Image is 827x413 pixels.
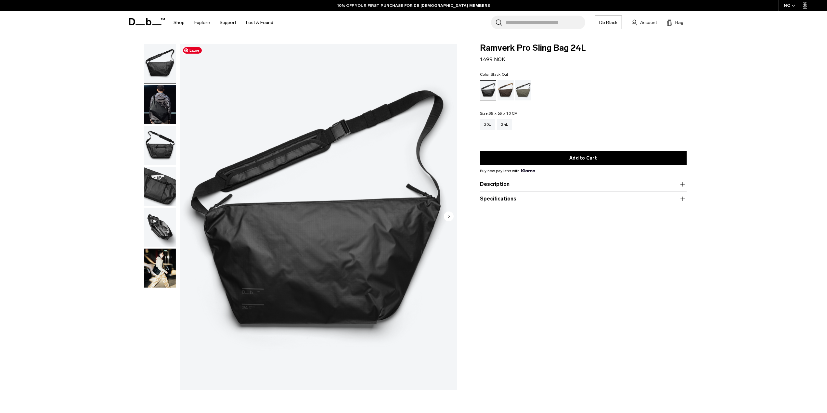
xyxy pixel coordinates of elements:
img: Ramverk Pro Sling Bag 24L Black Out [180,44,457,390]
a: 24L [497,119,512,130]
img: Ramverk Pro Sling Bag 24L Black Out [144,208,176,247]
a: Db Black [595,16,622,29]
button: Description [480,180,687,188]
button: Ramverk Pro Sling Bag 24L Black Out [144,248,176,288]
span: Black Out [491,72,508,77]
img: Ramverk Pro Sling Bag 24L Black Out [144,44,176,83]
a: Account [632,19,657,26]
a: Explore [194,11,210,34]
a: Espresso [497,80,514,100]
legend: Size: [480,111,518,115]
img: Ramverk Pro Sling Bag 24L Black Out [144,126,176,165]
span: Buy now pay later with [480,168,535,174]
a: Black Out [480,80,496,100]
li: 1 / 6 [180,44,457,390]
a: Support [220,11,236,34]
span: Bag [675,19,683,26]
button: Next slide [444,211,454,222]
a: Forest Green [515,80,531,100]
p: New [183,47,197,54]
a: Shop [174,11,185,34]
a: 10% OFF YOUR FIRST PURCHASE FOR DB [DEMOGRAPHIC_DATA] MEMBERS [337,3,490,8]
button: Add to Cart [480,151,687,165]
img: Ramverk Pro Sling Bag 24L Black Out [144,167,176,206]
span: Lagre [183,47,202,54]
img: Ramverk Pro Sling Bag 24L Black Out [144,249,176,288]
img: {"height" => 20, "alt" => "Klarna"} [521,169,535,172]
button: Specifications [480,195,687,203]
a: 20L [480,119,495,130]
span: Ramverk Pro Sling Bag 24L [480,44,687,52]
span: 35 x 65 x 10 CM [489,111,518,116]
button: Ramverk Pro Sling Bag 24L Black Out [144,166,176,206]
a: Lost & Found [246,11,273,34]
legend: Color: [480,72,509,76]
nav: Main Navigation [169,11,278,34]
img: Ramverk Pro Sling Bag 24L Black Out [144,85,176,124]
button: Ramverk Pro Sling Bag 24L Black Out [144,207,176,247]
button: Bag [667,19,683,26]
span: 1.499 NOK [480,56,505,62]
span: Account [640,19,657,26]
